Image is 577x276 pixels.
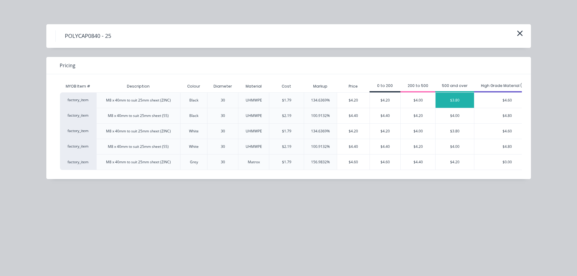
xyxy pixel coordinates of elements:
[60,92,96,108] div: factory_item
[246,144,262,149] div: UHMWPE
[311,128,330,134] div: 134.6369%
[60,108,96,123] div: factory_item
[370,93,400,108] div: $4.20
[246,128,262,134] div: UHMWPE
[282,98,291,103] div: $1.79
[436,139,474,154] div: $4.00
[246,98,262,103] div: UHMWPE
[189,98,198,103] div: Black
[106,159,171,165] div: M8 x 40mm to suit 25mm sheet (ZINC)
[248,159,260,165] div: Matrox
[337,80,370,92] div: Price
[337,108,370,123] div: $4.40
[221,98,225,103] div: 30
[370,139,400,154] div: $4.40
[370,108,400,123] div: $4.40
[311,159,330,165] div: 156.9832%
[311,113,330,118] div: 100.9132%
[282,159,291,165] div: $1.79
[337,139,370,154] div: $4.40
[311,98,330,103] div: 134.6369%
[221,144,225,149] div: 30
[221,113,225,118] div: 30
[282,113,291,118] div: $2.19
[474,124,540,139] div: $4.60
[400,83,435,88] div: 200 to 500
[436,155,474,170] div: $4.20
[190,159,198,165] div: Grey
[401,139,435,154] div: $4.20
[122,79,154,94] div: Description
[60,123,96,139] div: factory_item
[436,93,474,108] div: $3.80
[209,79,237,94] div: Diameter
[60,80,96,92] div: MYOB Item #
[189,144,199,149] div: White
[55,30,120,42] h4: POLYCAP0840 - 25
[241,79,267,94] div: Material
[60,154,96,170] div: factory_item
[474,83,540,88] div: High Grade Material (Caps)
[108,144,169,149] div: M8 x 40mm to suit 25mm sheet (SS)
[436,124,474,139] div: $3.80
[282,144,291,149] div: $2.19
[221,128,225,134] div: 30
[436,108,474,123] div: $4.00
[106,128,171,134] div: M8 x 40mm to suit 25mm sheet (ZINC)
[474,139,540,154] div: $4.80
[401,108,435,123] div: $4.20
[401,124,435,139] div: $4.00
[304,80,337,92] div: Markup
[108,113,169,118] div: M8 x 40mm to suit 25mm sheet (SS)
[282,128,291,134] div: $1.79
[370,124,400,139] div: $4.20
[182,79,205,94] div: Colour
[189,128,199,134] div: White
[337,93,370,108] div: $4.20
[401,155,435,170] div: $4.40
[474,108,540,123] div: $4.80
[401,93,435,108] div: $4.00
[474,93,540,108] div: $4.60
[189,113,198,118] div: Black
[60,139,96,154] div: factory_item
[221,159,225,165] div: 30
[474,155,540,170] div: $0.00
[106,98,171,103] div: M8 x 40mm to suit 25mm sheet (ZINC)
[269,80,304,92] div: Cost
[337,124,370,139] div: $4.20
[60,62,75,69] span: Pricing
[246,113,262,118] div: UHMWPE
[370,83,400,88] div: 0 to 200
[337,155,370,170] div: $4.60
[311,144,330,149] div: 100.9132%
[370,155,400,170] div: $4.60
[435,83,474,88] div: 500 and over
